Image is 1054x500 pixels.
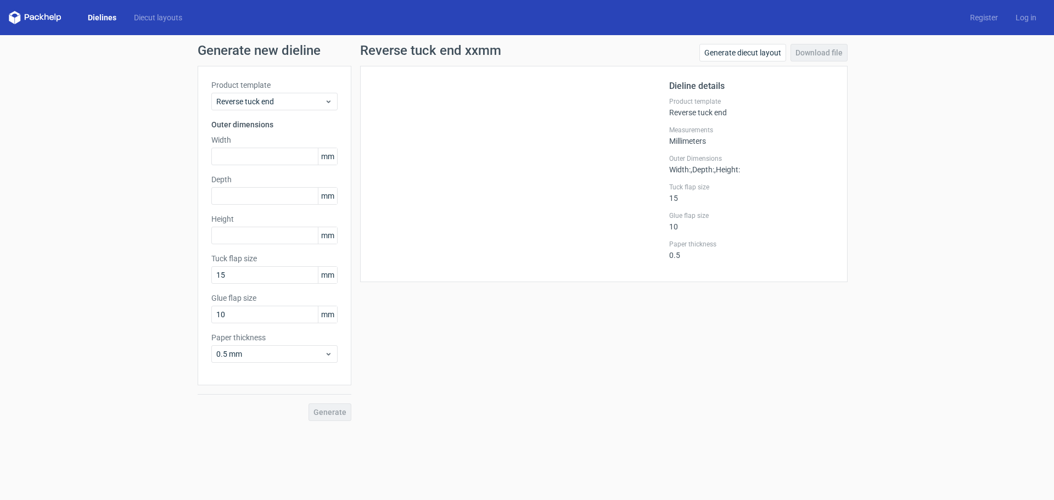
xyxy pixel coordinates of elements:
[216,349,324,359] span: 0.5 mm
[211,293,338,304] label: Glue flap size
[669,97,834,117] div: Reverse tuck end
[125,12,191,23] a: Diecut layouts
[669,183,834,203] div: 15
[1007,12,1045,23] a: Log in
[79,12,125,23] a: Dielines
[669,183,834,192] label: Tuck flap size
[669,165,691,174] span: Width :
[211,134,338,145] label: Width
[318,148,337,165] span: mm
[669,80,834,93] h2: Dieline details
[318,267,337,283] span: mm
[669,240,834,260] div: 0.5
[211,214,338,224] label: Height
[714,165,740,174] span: , Height :
[669,154,834,163] label: Outer Dimensions
[691,165,714,174] span: , Depth :
[211,332,338,343] label: Paper thickness
[211,80,338,91] label: Product template
[216,96,324,107] span: Reverse tuck end
[669,211,834,220] label: Glue flap size
[669,126,834,134] label: Measurements
[211,174,338,185] label: Depth
[198,44,856,57] h1: Generate new dieline
[669,211,834,231] div: 10
[211,253,338,264] label: Tuck flap size
[318,227,337,244] span: mm
[699,44,786,61] a: Generate diecut layout
[669,240,834,249] label: Paper thickness
[669,97,834,106] label: Product template
[318,306,337,323] span: mm
[318,188,337,204] span: mm
[669,126,834,145] div: Millimeters
[211,119,338,130] h3: Outer dimensions
[961,12,1007,23] a: Register
[360,44,501,57] h1: Reverse tuck end xxmm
